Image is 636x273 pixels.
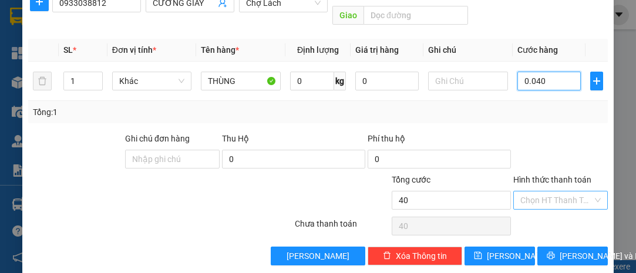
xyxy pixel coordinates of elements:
[591,76,603,86] span: plus
[297,45,339,55] span: Định lượng
[294,217,391,238] div: Chưa thanh toán
[513,175,591,184] label: Hình thức thanh toán
[392,175,430,184] span: Tổng cước
[423,39,513,62] th: Ghi chú
[396,250,447,262] span: Xóa Thông tin
[287,250,349,262] span: [PERSON_NAME]
[364,6,467,25] input: Dọc đường
[487,250,550,262] span: [PERSON_NAME]
[368,132,511,150] div: Phí thu hộ
[201,72,281,90] input: VD: Bàn, Ghế
[428,72,508,90] input: Ghi Chú
[474,251,482,261] span: save
[383,251,391,261] span: delete
[368,247,462,265] button: deleteXóa Thông tin
[547,251,555,261] span: printer
[125,134,190,143] label: Ghi chú đơn hàng
[119,72,185,90] span: Khác
[222,134,249,143] span: Thu Hộ
[355,72,419,90] input: 0
[590,72,603,90] button: plus
[201,45,239,55] span: Tên hàng
[332,6,364,25] span: Giao
[33,72,52,90] button: delete
[334,72,346,90] span: kg
[271,247,365,265] button: [PERSON_NAME]
[63,45,73,55] span: SL
[125,150,220,168] input: Ghi chú đơn hàng
[517,45,558,55] span: Cước hàng
[537,247,608,265] button: printer[PERSON_NAME] và In
[112,45,156,55] span: Đơn vị tính
[33,106,247,119] div: Tổng: 1
[355,45,399,55] span: Giá trị hàng
[465,247,535,265] button: save[PERSON_NAME]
